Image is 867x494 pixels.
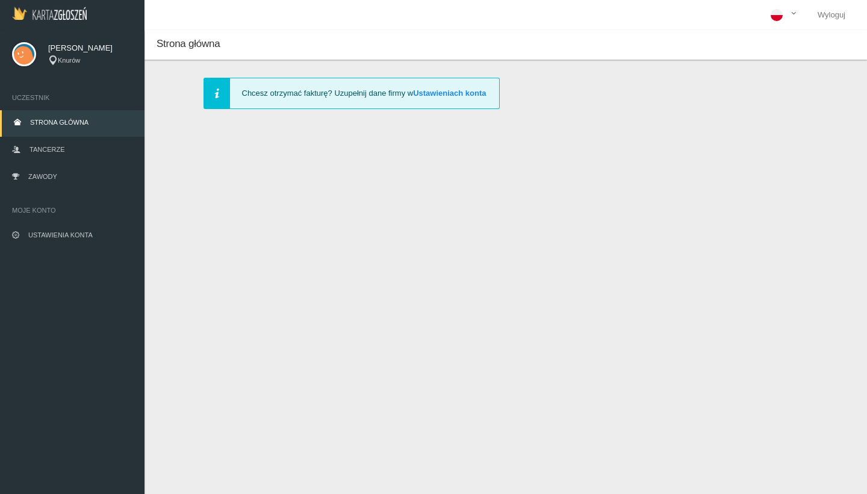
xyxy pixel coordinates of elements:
[204,78,500,109] div: Chcesz otrzymać fakturę? Uzupełnij dane firmy w
[30,119,89,126] span: Strona główna
[12,7,87,20] img: Logo
[28,173,57,180] span: Zawody
[12,42,36,66] img: svg
[157,38,220,49] span: Strona główna
[12,92,132,104] span: Uczestnik
[48,55,132,66] div: Knurów
[48,42,132,54] span: [PERSON_NAME]
[12,204,132,216] span: Moje konto
[28,231,93,239] span: Ustawienia konta
[30,146,64,153] span: Tancerze
[413,89,486,98] a: Ustawieniach konta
